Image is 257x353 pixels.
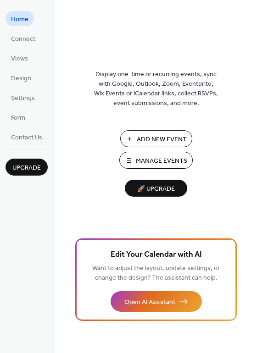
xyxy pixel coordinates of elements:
[111,291,202,312] button: Open AI Assistant
[11,74,31,83] span: Design
[119,152,193,169] button: Manage Events
[12,163,41,173] span: Upgrade
[11,113,25,123] span: Form
[6,31,41,46] a: Connect
[137,135,187,144] span: Add New Event
[6,11,34,26] a: Home
[6,110,31,125] a: Form
[92,262,220,284] span: Want to adjust the layout, update settings, or change the design? The assistant can help.
[136,156,187,166] span: Manage Events
[11,54,28,64] span: Views
[6,50,34,66] a: Views
[6,129,48,144] a: Contact Us
[11,94,35,103] span: Settings
[120,130,192,147] button: Add New Event
[111,248,202,261] span: Edit Your Calendar with AI
[124,298,175,307] span: Open AI Assistant
[6,70,37,85] a: Design
[6,90,40,105] a: Settings
[6,159,48,176] button: Upgrade
[11,15,28,24] span: Home
[130,183,182,195] span: 🚀 Upgrade
[11,34,35,44] span: Connect
[11,133,42,143] span: Contact Us
[125,180,187,197] button: 🚀 Upgrade
[94,70,218,108] span: Display one-time or recurring events, sync with Google, Outlook, Zoom, Eventbrite, Wix Events or ...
